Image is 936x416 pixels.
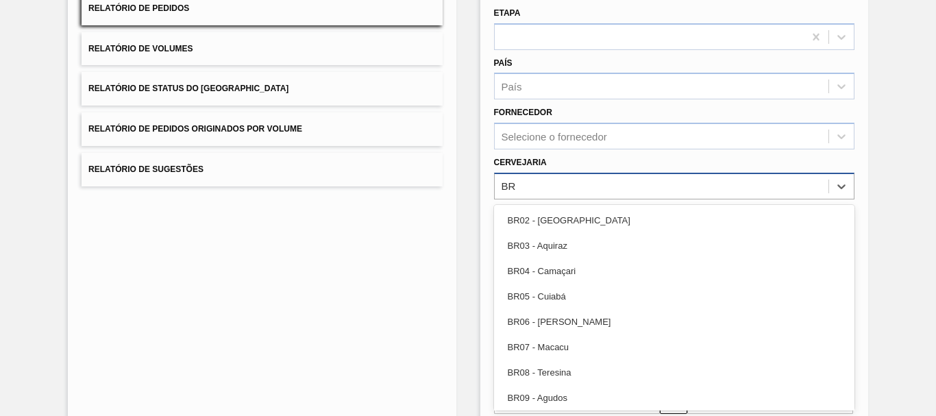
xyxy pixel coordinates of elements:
[494,8,521,18] label: Etapa
[82,153,442,186] button: Relatório de Sugestões
[494,258,854,284] div: BR04 - Camaçari
[88,164,204,174] span: Relatório de Sugestões
[494,233,854,258] div: BR03 - Aquiraz
[502,81,522,93] div: País
[494,385,854,411] div: BR09 - Agudos
[82,72,442,106] button: Relatório de Status do [GEOGRAPHIC_DATA]
[88,124,302,134] span: Relatório de Pedidos Originados por Volume
[88,44,193,53] span: Relatório de Volumes
[494,58,513,68] label: País
[494,284,854,309] div: BR05 - Cuiabá
[494,108,552,117] label: Fornecedor
[494,360,854,385] div: BR08 - Teresina
[88,84,288,93] span: Relatório de Status do [GEOGRAPHIC_DATA]
[82,112,442,146] button: Relatório de Pedidos Originados por Volume
[502,131,607,143] div: Selecione o fornecedor
[494,208,854,233] div: BR02 - [GEOGRAPHIC_DATA]
[88,3,189,13] span: Relatório de Pedidos
[494,309,854,334] div: BR06 - [PERSON_NAME]
[494,158,547,167] label: Cervejaria
[82,32,442,66] button: Relatório de Volumes
[494,334,854,360] div: BR07 - Macacu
